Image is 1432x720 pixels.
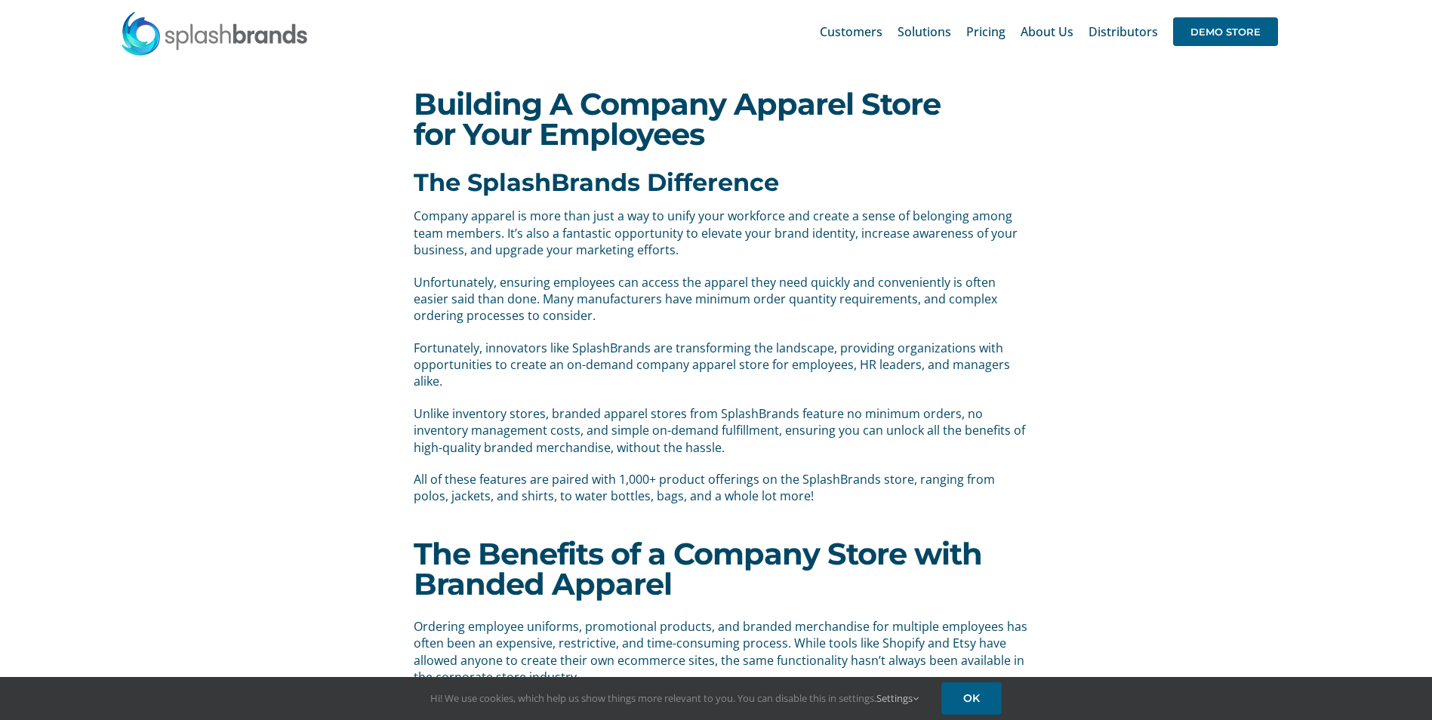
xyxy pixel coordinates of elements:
[414,89,1018,149] h1: Building A Company Apparel Store for Your Employees
[414,539,1018,599] h1: The Benefits of a Company Store with Branded Apparel
[414,340,1030,390] p: Fortunately, innovators like SplashBrands are transforming the landscape, providing organizations...
[430,691,919,705] span: Hi! We use cookies, which help us show things more relevant to you. You can disable this in setti...
[414,208,1030,258] p: Company apparel is more than just a way to unify your workforce and create a sense of belonging a...
[966,8,1005,56] a: Pricing
[120,11,309,56] img: SplashBrands.com Logo
[966,26,1005,38] span: Pricing
[414,274,1030,325] p: Unfortunately, ensuring employees can access the apparel they need quickly and conveniently is of...
[876,691,919,705] a: Settings
[1089,8,1158,56] a: Distributors
[941,682,1002,715] a: OK
[414,618,1027,685] span: Ordering employee uniforms, promotional products, and branded merchandise for multiple employees ...
[414,168,779,197] b: The SplashBrands Difference
[820,8,882,56] a: Customers
[820,26,882,38] span: Customers
[414,405,1030,456] p: Unlike inventory stores, branded apparel stores from SplashBrands feature no minimum orders, no i...
[898,26,951,38] span: Solutions
[1173,17,1278,46] span: DEMO STORE
[1173,8,1278,56] a: DEMO STORE
[820,8,1278,56] nav: Main Menu
[1089,26,1158,38] span: Distributors
[414,471,1030,505] p: All of these features are paired with 1,000+ product offerings on the SplashBrands store, ranging...
[1021,26,1073,38] span: About Us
